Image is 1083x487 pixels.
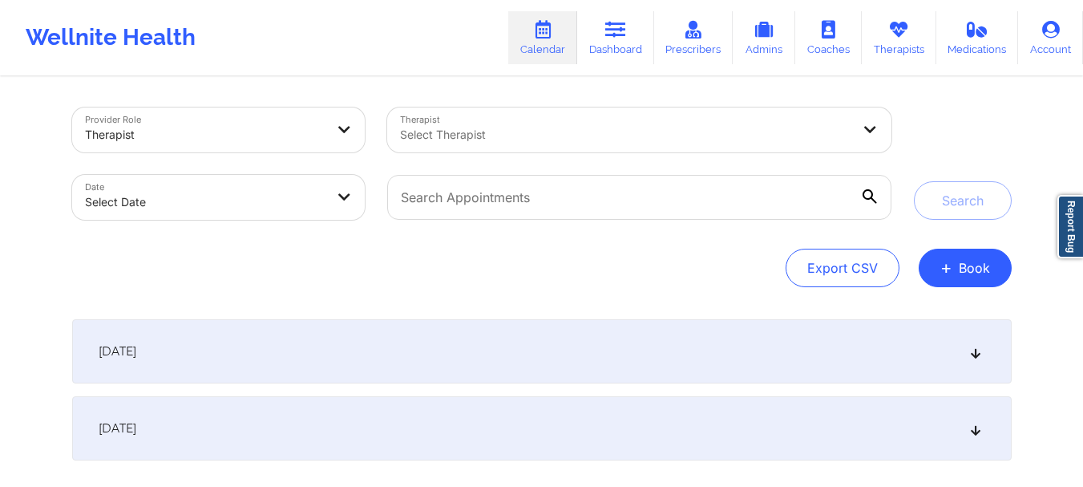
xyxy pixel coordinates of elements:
[862,11,936,64] a: Therapists
[387,175,891,220] input: Search Appointments
[85,185,325,220] div: Select Date
[85,117,325,152] div: Therapist
[1057,195,1083,258] a: Report Bug
[99,343,136,359] span: [DATE]
[786,249,899,287] button: Export CSV
[577,11,654,64] a: Dashboard
[914,181,1012,220] button: Search
[1018,11,1083,64] a: Account
[795,11,862,64] a: Coaches
[99,420,136,436] span: [DATE]
[508,11,577,64] a: Calendar
[919,249,1012,287] button: +Book
[936,11,1019,64] a: Medications
[733,11,795,64] a: Admins
[940,263,952,272] span: +
[654,11,733,64] a: Prescribers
